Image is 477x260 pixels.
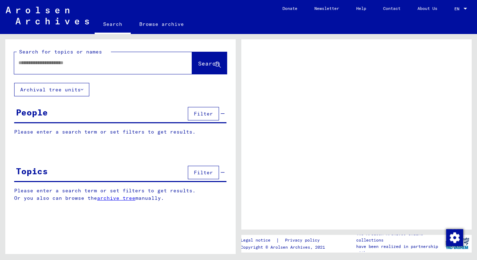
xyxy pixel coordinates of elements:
div: People [16,106,48,119]
button: Filter [188,166,219,179]
a: Search [95,16,131,34]
img: Arolsen_neg.svg [6,7,89,24]
a: archive tree [97,195,135,201]
a: Legal notice [241,237,276,244]
span: EN [454,6,462,11]
a: Browse archive [131,16,192,33]
div: Topics [16,165,48,177]
img: yv_logo.png [444,234,471,252]
button: Archival tree units [14,83,89,96]
p: have been realized in partnership with [356,243,443,256]
span: Filter [194,111,213,117]
p: Please enter a search term or set filters to get results. [14,128,226,136]
span: Filter [194,169,213,176]
button: Search [192,52,227,74]
p: Copyright © Arolsen Archives, 2021 [241,244,328,250]
div: | [241,237,328,244]
span: Search [198,60,219,67]
a: Privacy policy [279,237,328,244]
p: Please enter a search term or set filters to get results. Or you also can browse the manually. [14,187,227,202]
mat-label: Search for topics or names [19,49,102,55]
button: Filter [188,107,219,120]
p: The Arolsen Archives online collections [356,231,443,243]
img: Change consent [446,229,463,246]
